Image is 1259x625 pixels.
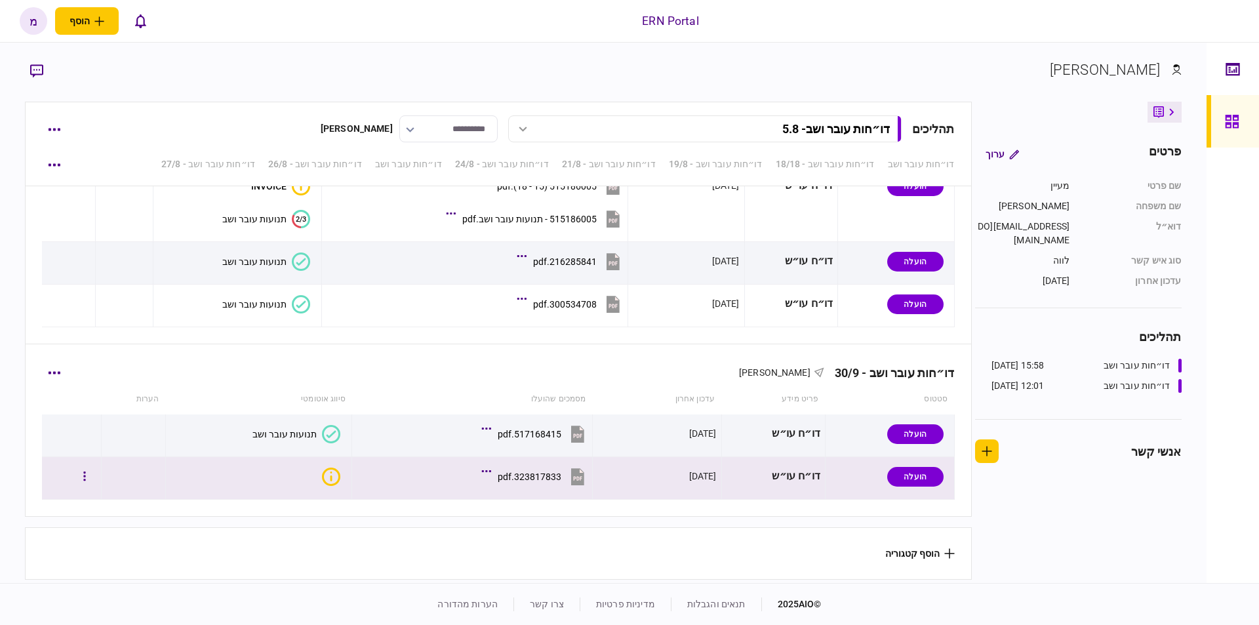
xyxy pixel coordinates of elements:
div: 515186005 (15 - 18).pdf [497,181,597,192]
button: תנועות עובר ושב [222,295,310,313]
div: תנועות עובר ושב [252,429,317,439]
th: פריט מידע [721,384,825,414]
th: מסמכים שהועלו [352,384,593,414]
div: 12:01 [DATE] [991,379,1045,393]
div: עדכון אחרון [1083,274,1182,288]
div: אנשי קשר [1131,443,1182,460]
div: דו״חות עובר ושב - 30/9 [824,366,955,380]
div: הועלה [887,424,944,444]
a: דו״חות עובר ושב - 26/8 [268,157,362,171]
text: 2/3 [296,214,306,223]
th: סטטוס [825,384,954,414]
div: דו״חות עובר ושב [1104,359,1170,373]
button: דו״חות עובר ושב- 5.8 [508,115,902,142]
div: הועלה [887,252,944,272]
div: תנועות עובר ושב [222,256,287,267]
a: דו״חות עובר ושב12:01 [DATE] [991,379,1182,393]
a: דו״חות עובר ושב15:58 [DATE] [991,359,1182,373]
th: עדכון אחרון [592,384,721,414]
div: תנועות עובר ושב [222,299,287,310]
div: [DATE] [689,427,717,440]
button: פתח תפריט להוספת לקוח [55,7,119,35]
div: [PERSON_NAME] [321,122,393,136]
div: תהליכים [912,120,955,138]
div: תהליכים [975,328,1182,346]
div: דו״חות עובר ושב [1104,379,1170,393]
div: תנועות עובר ושב [222,214,287,224]
div: מעיין [975,179,1070,193]
div: לווה [975,254,1070,268]
a: דו״חות עובר ושב - 24/8 [455,157,549,171]
div: 300534708.pdf [533,299,597,310]
a: דו״חות עובר ושב - 18/18 [776,157,875,171]
button: הוסף קטגוריה [885,548,955,559]
div: סוג איש קשר [1083,254,1182,268]
div: [DATE] [689,470,717,483]
a: הערות מהדורה [437,599,498,609]
a: דו״חות עובר ושב - 19/8 [669,157,763,171]
div: שם משפחה [1083,199,1182,213]
div: איכות לא מספקת [292,177,310,195]
button: 300534708.pdf [520,289,623,319]
div: דו״ח עו״ש [727,462,820,491]
button: 515186005 - תנועות עובר ושב.pdf [449,204,623,233]
a: תנאים והגבלות [687,599,746,609]
th: סיווג אוטומטי [165,384,351,414]
div: [DATE] [975,274,1070,288]
div: INVOICE [251,181,287,192]
th: הערות [102,384,166,414]
div: הועלה [887,467,944,487]
a: דו״חות עובר ושב - 27/8 [161,157,255,171]
button: 216285841.pdf [520,247,623,276]
button: איכות לא מספקתINVOICE [251,177,310,195]
div: הועלה [887,176,944,196]
a: דו״חות עובר ושב - 21/8 [562,157,656,171]
div: דו״ח עו״ש [749,171,833,201]
div: 216285841.pdf [533,256,597,267]
button: 515186005 (15 - 18).pdf [484,171,623,201]
div: © 2025 AIO [761,597,822,611]
button: 323817833.pdf [485,462,588,491]
div: [PERSON_NAME] [975,199,1070,213]
div: [EMAIL_ADDRESS][DOMAIN_NAME] [975,220,1070,247]
button: ערוך [975,142,1029,166]
div: 323817833.pdf [498,472,561,482]
div: [DATE] [712,179,740,192]
div: איכות לא מספקת [322,468,340,486]
div: דו״ח עו״ש [749,289,833,319]
div: דו״ח עו״ש [727,419,820,449]
a: צרו קשר [530,599,564,609]
div: הועלה [887,294,944,314]
div: דו״ח עו״ש [749,247,833,276]
a: דו״חות עובר ושב [375,157,442,171]
a: מדיניות פרטיות [596,599,655,609]
div: 517168415.pdf [498,429,561,439]
button: 517168415.pdf [485,419,588,449]
button: תנועות עובר ושב [252,425,340,443]
div: 15:58 [DATE] [991,359,1045,373]
div: 515186005 - תנועות עובר ושב.pdf [462,214,597,224]
div: [DATE] [712,297,740,310]
button: מ [20,7,47,35]
button: פתח רשימת התראות [127,7,154,35]
button: איכות לא מספקת [317,468,340,486]
a: דו״חות עובר ושב [888,157,955,171]
span: [PERSON_NAME] [739,367,810,378]
div: [DATE] [712,254,740,268]
div: דוא״ל [1083,220,1182,247]
button: תנועות עובר ושב [222,252,310,271]
div: שם פרטי [1083,179,1182,193]
div: פרטים [1149,142,1182,166]
div: ERN Portal [642,12,698,30]
div: דו״חות עובר ושב - 5.8 [782,122,890,136]
div: [PERSON_NAME] [1050,59,1161,81]
button: 2/3תנועות עובר ושב [222,210,310,228]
